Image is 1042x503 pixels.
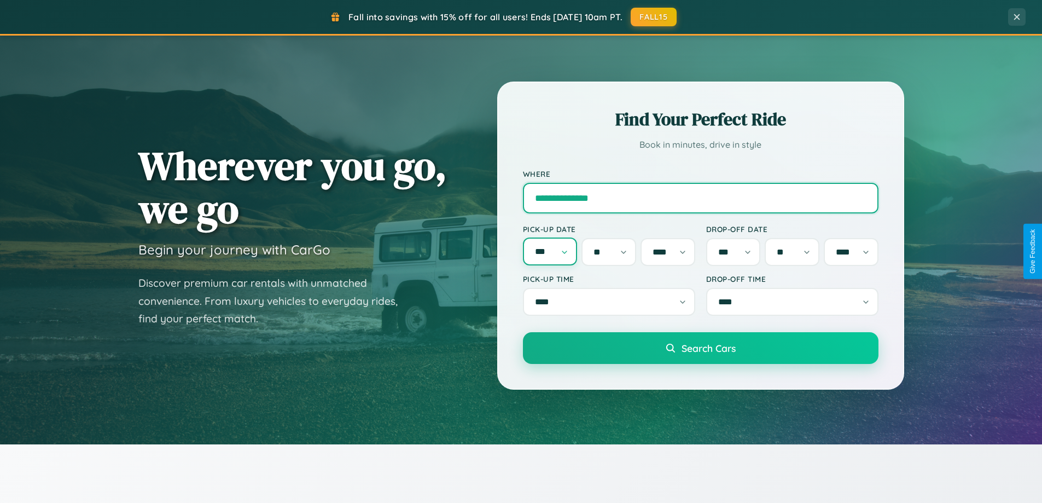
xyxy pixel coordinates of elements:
[523,332,878,364] button: Search Cars
[523,274,695,284] label: Pick-up Time
[523,224,695,234] label: Pick-up Date
[523,169,878,178] label: Where
[523,137,878,153] p: Book in minutes, drive in style
[706,224,878,234] label: Drop-off Date
[682,342,736,354] span: Search Cars
[138,144,447,230] h1: Wherever you go, we go
[138,241,330,258] h3: Begin your journey with CarGo
[1029,229,1037,274] div: Give Feedback
[706,274,878,284] label: Drop-off Time
[348,11,622,22] span: Fall into savings with 15% off for all users! Ends [DATE] 10am PT.
[523,107,878,131] h2: Find Your Perfect Ride
[631,8,677,26] button: FALL15
[138,274,412,328] p: Discover premium car rentals with unmatched convenience. From luxury vehicles to everyday rides, ...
